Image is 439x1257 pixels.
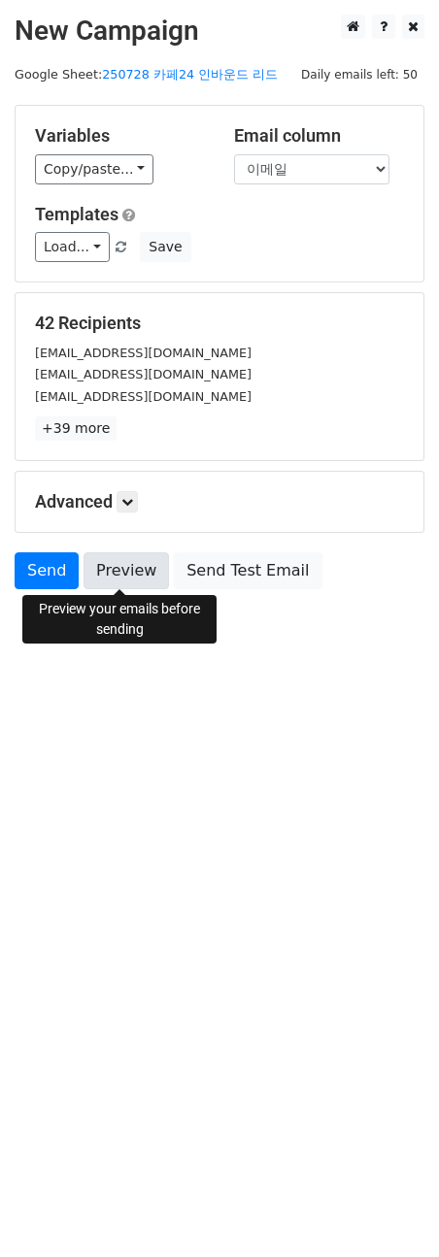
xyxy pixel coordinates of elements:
small: [EMAIL_ADDRESS][DOMAIN_NAME] [35,346,252,360]
h5: Advanced [35,491,404,513]
a: Templates [35,204,118,224]
small: Google Sheet: [15,67,278,82]
h5: Email column [234,125,404,147]
h5: 42 Recipients [35,313,404,334]
a: +39 more [35,416,117,441]
small: [EMAIL_ADDRESS][DOMAIN_NAME] [35,389,252,404]
h5: Variables [35,125,205,147]
a: Daily emails left: 50 [294,67,424,82]
iframe: Chat Widget [342,1164,439,1257]
a: Load... [35,232,110,262]
a: Copy/paste... [35,154,153,184]
a: Send [15,552,79,589]
a: Send Test Email [174,552,321,589]
a: Preview [84,552,169,589]
span: Daily emails left: 50 [294,64,424,85]
h2: New Campaign [15,15,424,48]
button: Save [140,232,190,262]
a: 250728 카페24 인바운드 리드 [102,67,278,82]
div: 채팅 위젯 [342,1164,439,1257]
small: [EMAIL_ADDRESS][DOMAIN_NAME] [35,367,252,381]
div: Preview your emails before sending [22,595,217,644]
